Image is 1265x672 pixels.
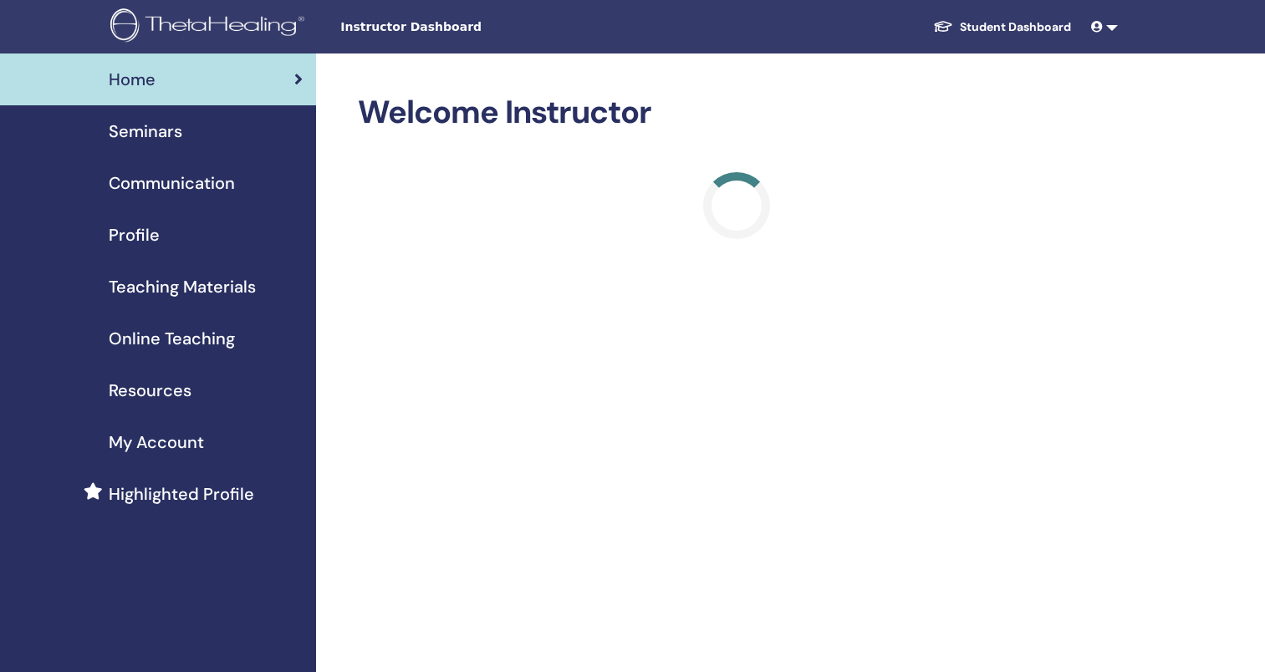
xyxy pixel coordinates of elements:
[109,274,256,299] span: Teaching Materials
[109,326,235,351] span: Online Teaching
[109,119,182,144] span: Seminars
[933,19,953,33] img: graduation-cap-white.svg
[109,430,204,455] span: My Account
[109,378,191,403] span: Resources
[358,94,1115,132] h2: Welcome Instructor
[109,222,160,247] span: Profile
[920,12,1084,43] a: Student Dashboard
[109,67,156,92] span: Home
[109,481,254,507] span: Highlighted Profile
[109,171,235,196] span: Communication
[340,18,591,36] span: Instructor Dashboard
[110,8,310,46] img: logo.png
